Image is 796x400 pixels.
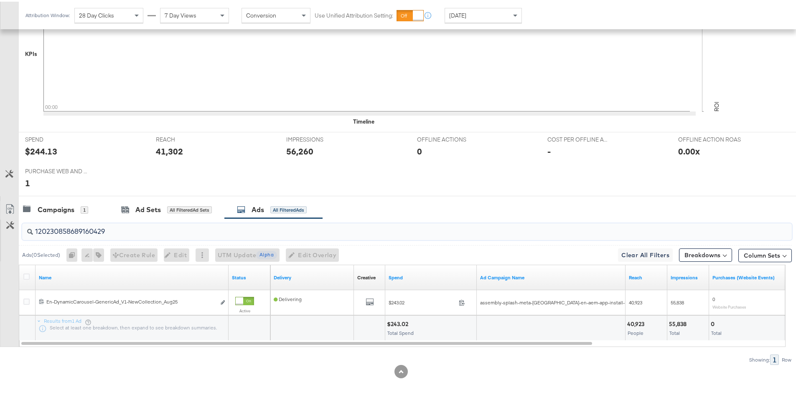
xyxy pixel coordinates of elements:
[389,273,473,279] a: The total amount spent to date.
[353,116,374,124] div: Timeline
[712,303,746,308] sub: Website Purchases
[480,298,643,304] span: assembly-splash-meta-[GEOGRAPHIC_DATA]-en-aem-app-install-ios-2024
[270,205,307,212] div: All Filtered Ads
[252,203,264,213] div: Ads
[156,144,183,156] div: 41,302
[39,273,225,279] a: Ad Name.
[165,10,196,18] span: 7 Day Views
[711,319,717,327] div: 0
[25,144,57,156] div: $244.13
[167,205,212,212] div: All Filtered Ad Sets
[678,144,700,156] div: 0.00x
[25,134,88,142] span: SPEND
[781,355,792,361] div: Row
[274,294,302,301] span: Delivering
[628,328,643,334] span: People
[669,319,689,327] div: 55,838
[25,48,37,56] div: KPIs
[417,144,422,156] div: 0
[713,100,720,110] text: ROI
[749,355,770,361] div: Showing:
[629,273,664,279] a: The number of people your ad was served to.
[712,273,789,279] a: The number of times a purchase was made tracked by your Custom Audience pixel on your website aft...
[629,298,642,304] span: 40,923
[621,248,669,259] span: Clear All Filters
[286,144,313,156] div: 56,260
[25,11,70,17] div: Attribution Window:
[712,294,715,301] span: 0
[357,273,376,279] a: Shows the creative associated with your ad.
[679,247,732,260] button: Breakdowns
[389,298,455,304] span: $243.02
[235,306,254,312] label: Active
[156,134,219,142] span: REACH
[25,175,30,187] div: 1
[618,247,673,260] button: Clear All Filters
[738,247,792,261] button: Column Sets
[81,205,88,212] div: 1
[671,273,706,279] a: The number of times your ad was served. On mobile apps an ad is counted as served the first time ...
[232,273,267,279] a: Shows the current state of your Ad.
[38,203,74,213] div: Campaigns
[46,297,216,304] div: En-DynamicCarousel-GenericAd_V1-NewCollection_Aug25
[547,144,551,156] div: -
[678,134,741,142] span: OFFLINE ACTION ROAS
[135,203,161,213] div: Ad Sets
[770,353,779,363] div: 1
[357,273,376,279] div: Creative
[274,273,351,279] a: Reflects the ability of your Ad to achieve delivery.
[79,10,114,18] span: 28 Day Clicks
[669,328,680,334] span: Total
[33,218,721,235] input: Search Ad Name, ID or Objective
[387,319,411,327] div: $243.02
[246,10,276,18] span: Conversion
[547,134,610,142] span: COST PER OFFLINE ACTION
[627,319,647,327] div: 40,923
[387,328,414,334] span: Total Spend
[449,10,466,18] span: [DATE]
[671,298,684,304] span: 55,838
[286,134,349,142] span: IMPRESSIONS
[25,166,88,174] span: PURCHASE WEB AND APP
[315,10,393,18] label: Use Unified Attribution Setting:
[66,247,81,260] div: 0
[480,273,622,279] a: Name of Campaign this Ad belongs to.
[22,250,60,257] div: Ads ( 0 Selected)
[711,328,722,334] span: Total
[417,134,480,142] span: OFFLINE ACTIONS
